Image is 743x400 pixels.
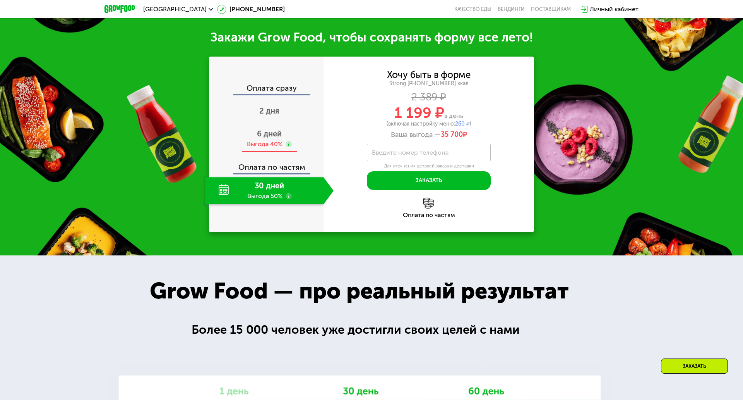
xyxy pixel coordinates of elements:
[455,121,469,127] span: 260 ₽
[133,274,586,308] div: Grow Food — про реальный результат
[143,6,207,12] span: [GEOGRAPHIC_DATA]
[324,121,534,127] div: (включая настройку меню: )
[590,5,639,14] div: Личный кабинет
[367,171,491,190] button: Заказать
[531,6,571,12] div: поставщикам
[324,93,534,102] div: 2 389 ₽
[394,104,444,122] span: 1 199 ₽
[259,106,279,116] span: 2 дня
[441,130,463,139] span: 35 700
[387,71,471,79] div: Хочу быть в форме
[441,131,467,139] span: ₽
[247,140,282,148] div: Выгода 40%
[367,163,491,169] div: Для уточнения деталей заказа и доставки
[210,84,324,94] div: Оплата сразу
[192,321,527,339] div: Более 15 000 человек уже достигли своих целей с нами
[423,198,434,209] img: l6xcnZfty9opOoJh.png
[324,212,534,218] div: Оплата по частям
[257,129,282,138] span: 6 дней
[324,131,534,139] div: Ваша выгода —
[661,359,728,374] div: Заказать
[210,155,324,173] div: Оплата по частям
[454,6,491,12] a: Качество еды
[372,150,449,155] label: Введите номер телефона
[498,6,525,12] a: Вендинги
[217,5,285,14] a: [PHONE_NUMBER]
[324,80,534,87] div: Strong [PHONE_NUMBER] ккал
[444,112,463,119] span: в день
